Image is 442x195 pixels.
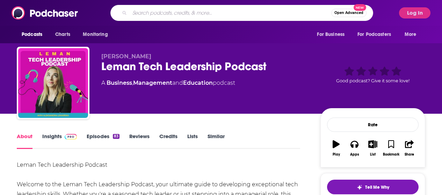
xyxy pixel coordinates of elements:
[320,53,425,96] div: Good podcast? Give it some love!
[18,48,88,118] img: Leman Tech Leadership Podcast
[353,28,401,41] button: open menu
[172,80,183,86] span: and
[357,30,391,39] span: For Podcasters
[159,133,177,149] a: Credits
[17,133,32,149] a: About
[365,185,389,190] span: Tell Me Why
[132,80,133,86] span: ,
[51,28,74,41] a: Charts
[354,4,366,11] span: New
[83,30,108,39] span: Monitoring
[331,9,367,17] button: Open AdvancedNew
[334,11,363,15] span: Open Advanced
[42,133,77,149] a: InsightsPodchaser Pro
[17,28,51,41] button: open menu
[345,136,363,161] button: Apps
[327,180,419,194] button: tell me why sparkleTell Me Why
[400,136,419,161] button: Share
[399,7,430,18] button: Log In
[113,134,119,139] div: 83
[350,152,359,157] div: Apps
[110,5,373,21] div: Search podcasts, credits, & more...
[130,7,331,18] input: Search podcasts, credits, & more...
[405,152,414,157] div: Share
[400,28,425,41] button: open menu
[327,118,419,132] div: Rate
[383,152,399,157] div: Bookmark
[357,185,362,190] img: tell me why sparkle
[133,80,172,86] a: Management
[382,136,400,161] button: Bookmark
[55,30,70,39] span: Charts
[101,79,235,87] div: A podcast
[12,6,79,20] img: Podchaser - Follow, Share and Rate Podcasts
[78,28,117,41] button: open menu
[364,136,382,161] button: List
[317,30,345,39] span: For Business
[405,30,416,39] span: More
[65,134,77,140] img: Podchaser Pro
[370,152,376,157] div: List
[336,78,410,83] span: Good podcast? Give it some love!
[208,133,225,149] a: Similar
[187,133,198,149] a: Lists
[87,133,119,149] a: Episodes83
[22,30,42,39] span: Podcasts
[333,152,340,157] div: Play
[101,53,151,60] span: [PERSON_NAME]
[183,80,213,86] a: Education
[327,136,345,161] button: Play
[129,133,150,149] a: Reviews
[312,28,353,41] button: open menu
[107,80,132,86] a: Business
